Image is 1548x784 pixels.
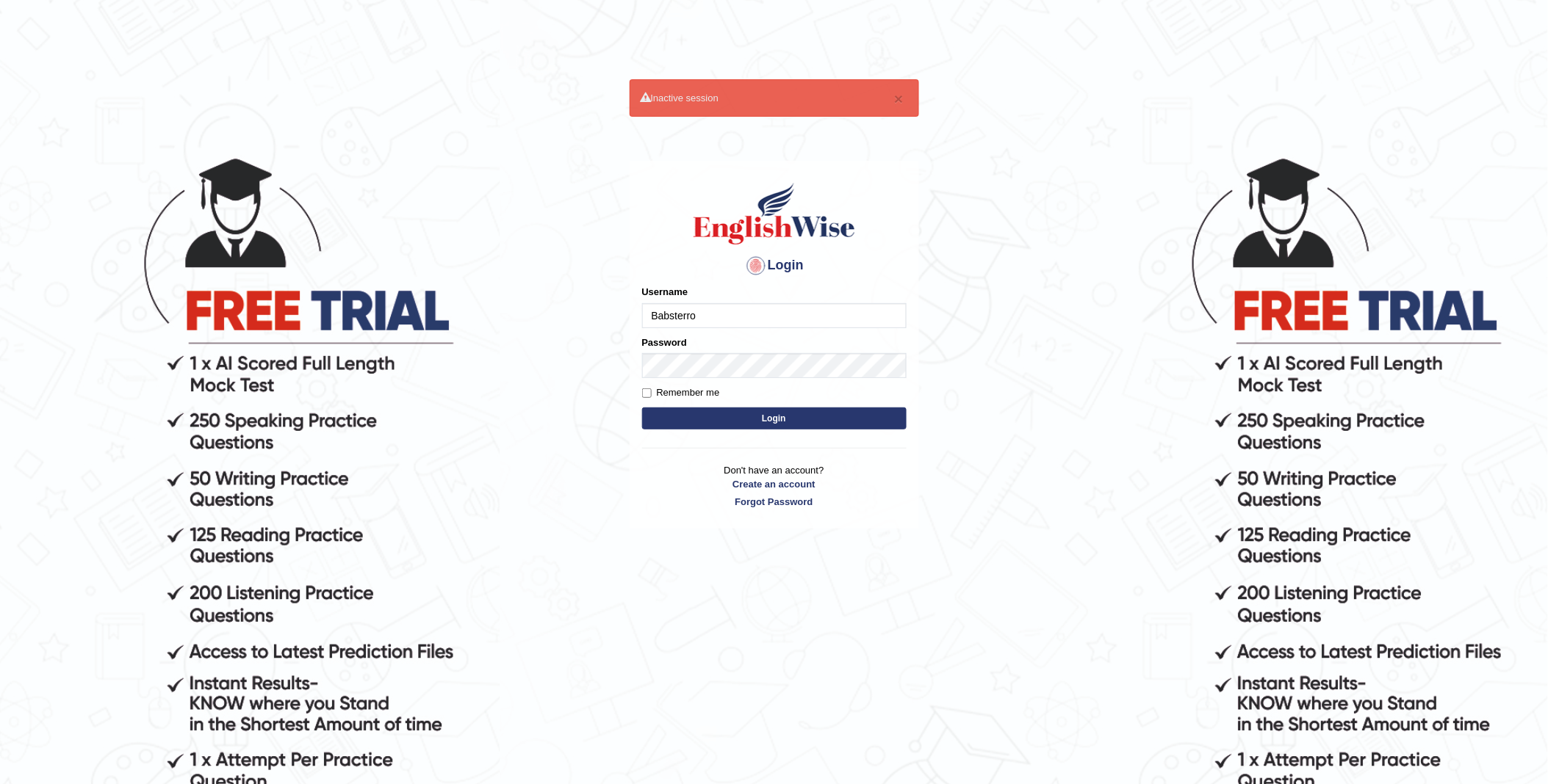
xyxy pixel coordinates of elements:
div: Inactive session [630,79,919,117]
img: Logo of English Wise sign in for intelligent practice with AI [691,181,858,247]
a: Forgot Password [642,495,907,509]
input: Remember me [642,388,652,398]
h4: Login [642,254,907,277]
button: × [894,91,903,106]
label: Remember me [642,385,720,400]
label: Username [642,285,688,299]
label: Password [642,335,687,349]
p: Don't have an account? [642,463,907,509]
button: Login [642,407,907,429]
a: Create an account [642,477,907,491]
